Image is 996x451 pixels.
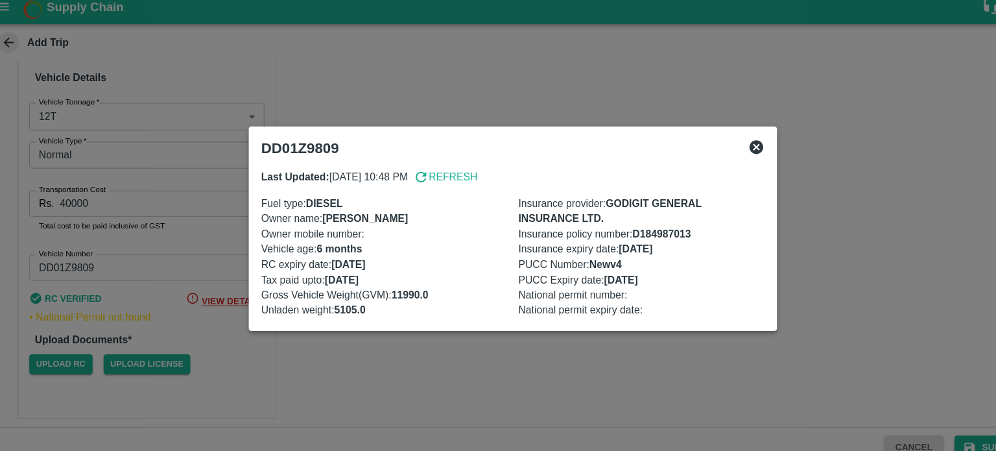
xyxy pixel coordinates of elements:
[261,209,493,223] p: Owner name :
[303,197,338,207] b: DIESEL
[598,239,630,250] b: [DATE]
[261,171,325,182] b: Last Updated:
[261,252,359,267] span: RC expiry date :
[261,142,334,157] b: DD01Z9809
[383,283,418,293] b: 11990.0
[503,195,735,224] p: Insurance provider :
[261,195,493,209] p: Fuel type :
[329,297,359,308] b: 5105.0
[503,252,735,267] p: PUCC Number :
[503,223,735,238] p: Insurance policy number :
[503,238,630,252] span: Insurance expiry date :
[404,169,464,184] button: Refresh
[503,197,676,221] b: GODIGIT GENERAL INSURANCE LTD.
[261,267,493,281] p: Tax paid upto :
[261,238,493,252] p: Vehicle age :
[313,239,356,250] b: 6 months
[261,281,493,295] p: Gross Vehicle Weight(GVM) :
[261,295,493,310] p: Unladen weight :
[327,254,359,265] b: [DATE]
[261,169,399,184] p: [DATE] 10:48 PM
[320,269,352,279] b: [DATE]
[503,267,616,281] span: PUCC Expiry date :
[261,223,493,238] p: Owner mobile number :
[611,225,666,236] b: D184987013
[419,169,465,184] p: Refresh
[570,254,600,265] b: Newv4
[503,281,735,295] p: National permit number :
[503,295,621,310] span: National permit expiry date :
[584,269,616,279] b: [DATE]
[318,211,399,221] b: [PERSON_NAME]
